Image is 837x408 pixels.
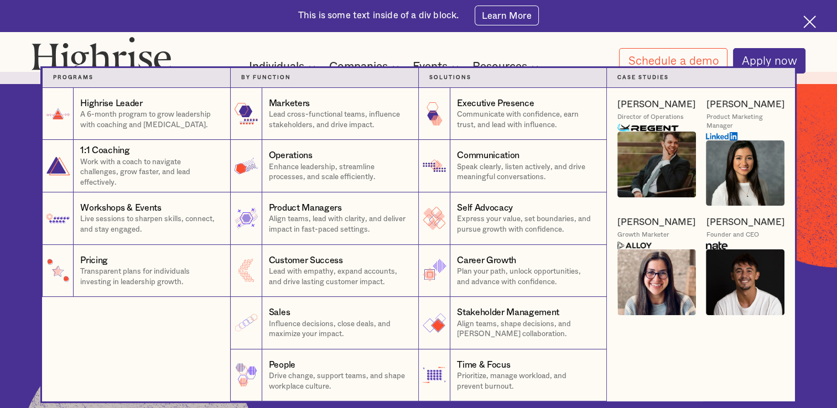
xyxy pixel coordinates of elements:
[80,266,220,287] p: Transparent plans for individuals investing in leadership growth.
[418,192,606,245] a: Self AdvocacyExpress your value, set boundaries, and pursue growth with confidence.
[80,214,220,234] p: Live sessions to sharpen skills, connect, and stay engaged.
[230,140,418,192] a: OperationsEnhance leadership, streamline processes, and scale efficiently.
[418,349,606,402] a: Time & FocusPrioritize, manage workload, and prevent burnout.
[80,144,129,157] div: 1:1 Coaching
[457,214,596,234] p: Express your value, set boundaries, and pursue growth with confidence.
[617,98,696,111] a: [PERSON_NAME]
[457,306,559,319] div: Stakeholder Management
[249,60,304,74] div: Individuals
[418,140,606,192] a: CommunicationSpeak clearly, listen actively, and drive meaningful conversations.
[706,216,784,228] a: [PERSON_NAME]
[269,97,310,110] div: Marketers
[269,162,408,182] p: Enhance leadership, streamline processes, and scale efficiently.
[706,113,784,129] div: Product Marketing Manager
[706,231,758,239] div: Founder and CEO
[457,254,516,267] div: Career Growth
[457,319,596,339] p: Align teams, shape decisions, and [PERSON_NAME] collaboration.
[472,60,527,74] div: Resources
[269,371,408,391] p: Drive change, support teams, and shape workplace culture.
[249,60,319,74] div: Individuals
[617,216,696,228] a: [PERSON_NAME]
[418,297,606,349] a: Stakeholder ManagementAlign teams, shape decisions, and [PERSON_NAME] collaboration.
[429,75,471,80] strong: Solutions
[269,202,342,215] div: Product Managers
[269,254,343,267] div: Customer Success
[457,149,519,162] div: Communication
[230,349,418,402] a: PeopleDrive change, support teams, and shape workplace culture.
[269,319,408,339] p: Influence decisions, close deals, and maximize your impact.
[230,88,418,140] a: MarketersLead cross-functional teams, influence stakeholders, and drive impact.
[269,109,408,130] p: Lead cross-functional teams, influence stakeholders, and drive impact.
[80,157,220,188] p: Work with a coach to navigate challenges, grow faster, and lead effectively.
[269,359,295,372] div: People
[230,297,418,349] a: SalesInfluence decisions, close deals, and maximize your impact.
[413,60,448,74] div: Events
[617,75,669,80] strong: Case Studies
[619,48,727,74] a: Schedule a demo
[329,60,402,74] div: Companies
[80,202,161,215] div: Workshops & Events
[457,266,596,287] p: Plan your path, unlock opportunities, and advance with confidence.
[457,371,596,391] p: Prioritize, manage workload, and prevent burnout.
[706,98,784,111] a: [PERSON_NAME]
[457,109,596,130] p: Communicate with confidence, earn trust, and lead with influence.
[230,192,418,245] a: Product ManagersAlign teams, lead with clarity, and deliver impact in fast-paced settings.
[32,36,171,79] img: Highrise logo
[42,140,230,192] a: 1:1 CoachingWork with a coach to navigate challenges, grow faster, and lead effectively.
[457,162,596,182] p: Speak clearly, listen actively, and drive meaningful conversations.
[42,192,230,245] a: Workshops & EventsLive sessions to sharpen skills, connect, and stay engaged.
[53,75,93,80] strong: Programs
[617,231,669,239] div: Growth Marketer
[457,202,513,215] div: Self Advocacy
[457,359,510,372] div: Time & Focus
[80,97,142,110] div: Highrise Leader
[803,15,816,28] img: Cross icon
[269,306,290,319] div: Sales
[269,149,313,162] div: Operations
[241,75,291,80] strong: by function
[42,88,230,140] a: Highrise LeaderA 6-month program to grow leadership with coaching and [MEDICAL_DATA].
[475,6,539,25] a: Learn More
[617,113,684,121] div: Director of Operations
[269,214,408,234] p: Align teams, lead with clarity, and deliver impact in fast-paced settings.
[42,245,230,297] a: PricingTransparent plans for individuals investing in leadership growth.
[329,60,388,74] div: Companies
[298,9,459,22] div: This is some text inside of a div block.
[80,109,220,130] p: A 6-month program to grow leadership with coaching and [MEDICAL_DATA].
[472,60,542,74] div: Resources
[418,245,606,297] a: Career GrowthPlan your path, unlock opportunities, and advance with confidence.
[733,48,806,74] a: Apply now
[457,97,534,110] div: Executive Presence
[230,245,418,297] a: Customer SuccessLead with empathy, expand accounts, and drive lasting customer impact.
[413,60,462,74] div: Events
[80,254,108,267] div: Pricing
[418,88,606,140] a: Executive PresenceCommunicate with confidence, earn trust, and lead with influence.
[269,266,408,287] p: Lead with empathy, expand accounts, and drive lasting customer impact.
